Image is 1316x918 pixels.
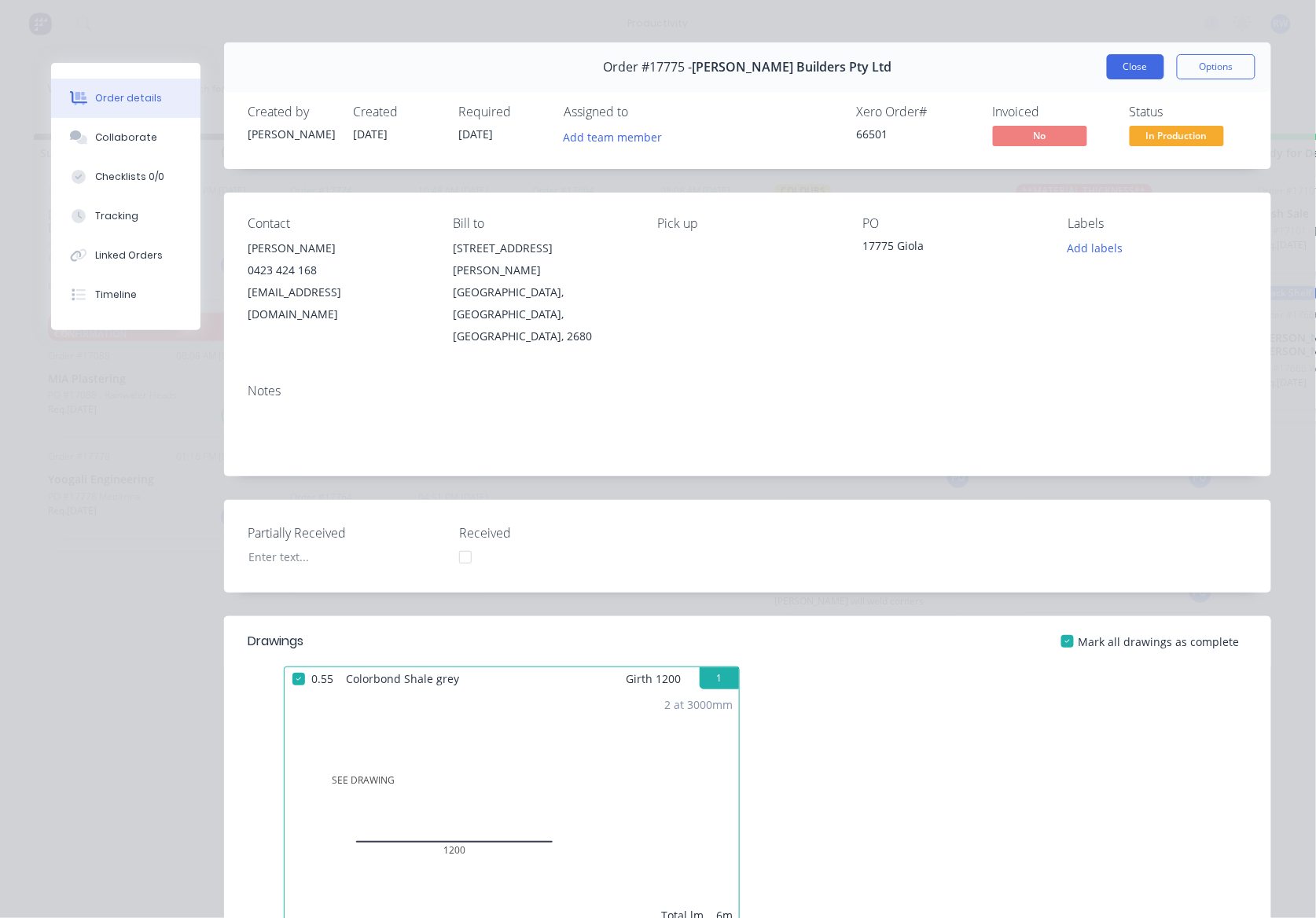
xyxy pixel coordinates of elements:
div: [STREET_ADDRESS][PERSON_NAME] [453,237,633,281]
div: Tracking [95,209,138,223]
span: [DATE] [458,127,493,141]
div: Xero Order # [856,105,974,119]
label: Partially Received [248,523,444,542]
div: 2 at 3000mm [664,696,733,713]
div: Linked Orders [95,248,163,263]
div: Collaborate [95,130,157,145]
div: Invoiced [993,105,1111,119]
div: Created [353,105,439,119]
div: [EMAIL_ADDRESS][DOMAIN_NAME] [248,281,428,325]
span: Mark all drawings as complete [1079,633,1240,650]
button: Collaborate [51,118,200,157]
button: 1 [700,667,739,689]
button: Add team member [564,126,671,147]
div: Drawings [248,632,303,651]
button: Order details [51,79,200,118]
div: [GEOGRAPHIC_DATA], [GEOGRAPHIC_DATA], [GEOGRAPHIC_DATA], 2680 [453,281,633,347]
span: In Production [1130,126,1224,145]
div: Assigned to [564,105,721,119]
div: Labels [1068,216,1248,231]
div: 66501 [856,126,974,142]
button: Add team member [555,126,671,147]
button: In Production [1130,126,1224,149]
span: Order #17775 - [604,60,693,75]
label: Received [459,523,656,542]
div: Required [458,105,545,119]
div: Bill to [453,216,633,231]
span: [PERSON_NAME] Builders Pty Ltd [693,60,892,75]
div: 17775 Giola [862,237,1042,259]
button: Options [1177,54,1255,79]
div: [PERSON_NAME] [248,126,334,142]
div: Status [1130,105,1248,119]
div: Checklists 0/0 [95,170,164,184]
button: Linked Orders [51,236,200,275]
div: Notes [248,384,1248,398]
span: 0.55 [305,667,340,690]
div: Pick up [658,216,838,231]
div: [PERSON_NAME]0423 424 168[EMAIL_ADDRESS][DOMAIN_NAME] [248,237,428,325]
span: Girth 1200 [626,667,681,690]
div: Contact [248,216,428,231]
button: Close [1107,54,1164,79]
div: Order details [95,91,162,105]
div: Created by [248,105,334,119]
span: [DATE] [353,127,388,141]
div: PO [862,216,1042,231]
div: 0423 424 168 [248,259,428,281]
button: Checklists 0/0 [51,157,200,196]
span: No [993,126,1087,145]
button: Add labels [1059,237,1131,259]
button: Tracking [51,196,200,236]
button: Timeline [51,275,200,314]
div: Timeline [95,288,137,302]
div: [PERSON_NAME] [248,237,428,259]
span: Colorbond Shale grey [340,667,465,690]
div: [STREET_ADDRESS][PERSON_NAME][GEOGRAPHIC_DATA], [GEOGRAPHIC_DATA], [GEOGRAPHIC_DATA], 2680 [453,237,633,347]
